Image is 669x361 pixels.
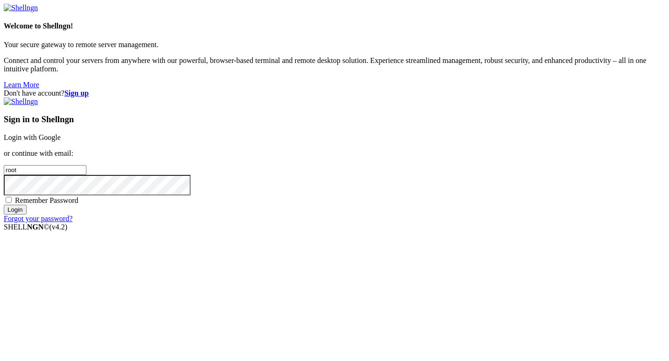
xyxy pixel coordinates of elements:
[15,196,78,204] span: Remember Password
[4,149,665,158] p: or continue with email:
[4,215,72,222] a: Forgot your password?
[27,223,44,231] b: NGN
[4,165,86,175] input: Email address
[4,133,61,141] a: Login with Google
[4,4,38,12] img: Shellngn
[4,97,38,106] img: Shellngn
[4,114,665,125] h3: Sign in to Shellngn
[4,89,665,97] div: Don't have account?
[4,22,665,30] h4: Welcome to Shellngn!
[4,223,67,231] span: SHELL ©
[6,197,12,203] input: Remember Password
[64,89,89,97] a: Sign up
[4,81,39,89] a: Learn More
[4,41,665,49] p: Your secure gateway to remote server management.
[50,223,68,231] span: 4.2.0
[4,205,27,215] input: Login
[4,56,665,73] p: Connect and control your servers from anywhere with our powerful, browser-based terminal and remo...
